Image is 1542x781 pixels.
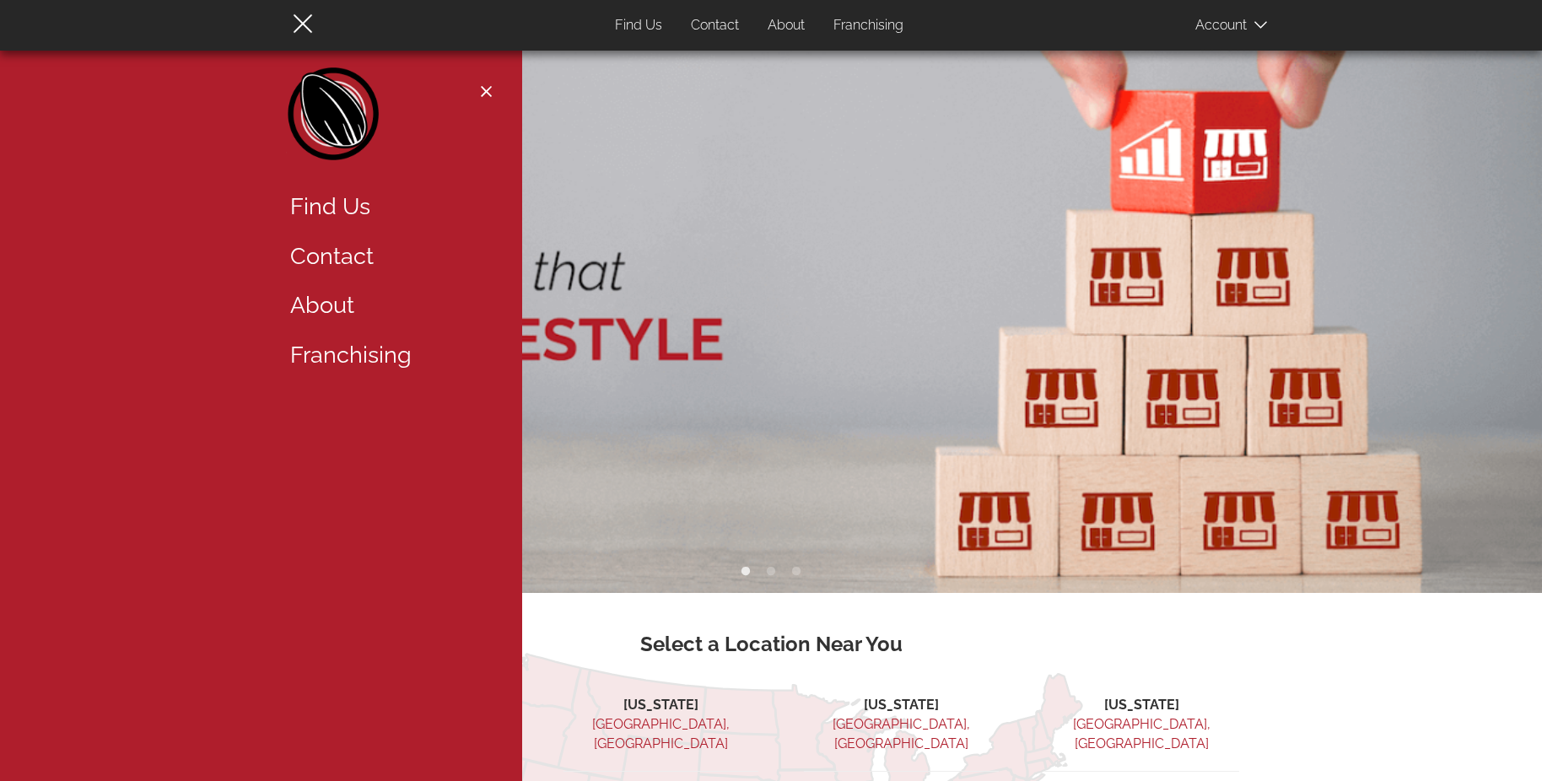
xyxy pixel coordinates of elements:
a: Franchising [821,9,916,42]
a: Contact [278,232,497,282]
a: About [278,281,497,331]
li: [US_STATE] [804,696,999,715]
h3: Select a Location Near You [303,633,1239,655]
button: 1 of 3 [737,563,754,580]
li: [US_STATE] [563,696,758,715]
a: Franchising [278,331,497,380]
a: Find Us [602,9,675,42]
li: [US_STATE] [1044,696,1239,715]
a: [GEOGRAPHIC_DATA], [GEOGRAPHIC_DATA] [1073,716,1210,751]
button: 3 of 3 [788,563,805,580]
button: 2 of 3 [763,563,779,580]
a: About [755,9,817,42]
a: Home [286,67,383,169]
a: Contact [678,9,752,42]
a: [GEOGRAPHIC_DATA], [GEOGRAPHIC_DATA] [833,716,970,751]
a: [GEOGRAPHIC_DATA], [GEOGRAPHIC_DATA] [592,716,730,751]
a: Find Us [278,182,497,232]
